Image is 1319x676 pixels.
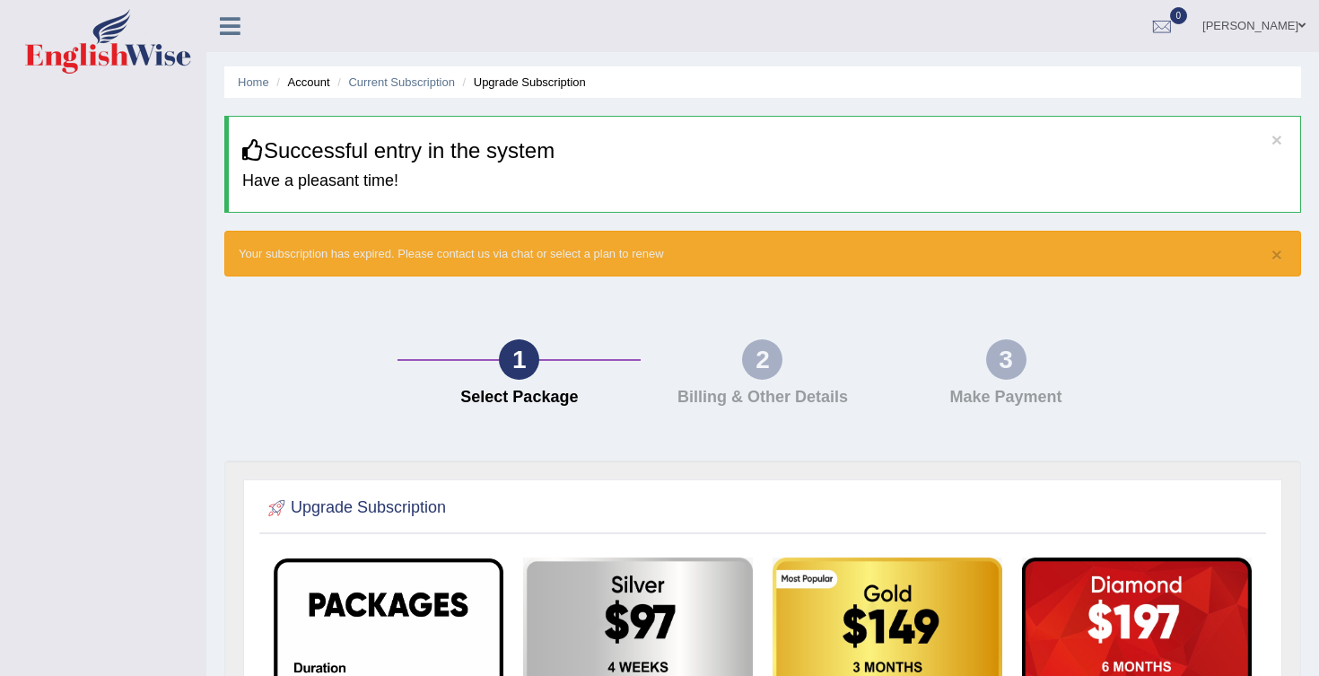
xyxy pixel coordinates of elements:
h2: Upgrade Subscription [264,495,446,522]
h4: Have a pleasant time! [242,172,1287,190]
button: × [1271,130,1282,149]
a: Current Subscription [348,75,455,89]
button: × [1271,245,1282,264]
h4: Make Payment [894,389,1119,407]
a: Home [238,75,269,89]
li: Account [272,74,329,91]
h4: Billing & Other Details [650,389,875,407]
span: 0 [1170,7,1188,24]
li: Upgrade Subscription [459,74,586,91]
h3: Successful entry in the system [242,139,1287,162]
h4: Select Package [406,389,632,407]
div: 2 [742,339,782,380]
div: 3 [986,339,1026,380]
div: 1 [499,339,539,380]
div: Your subscription has expired. Please contact us via chat or select a plan to renew [224,231,1301,277]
